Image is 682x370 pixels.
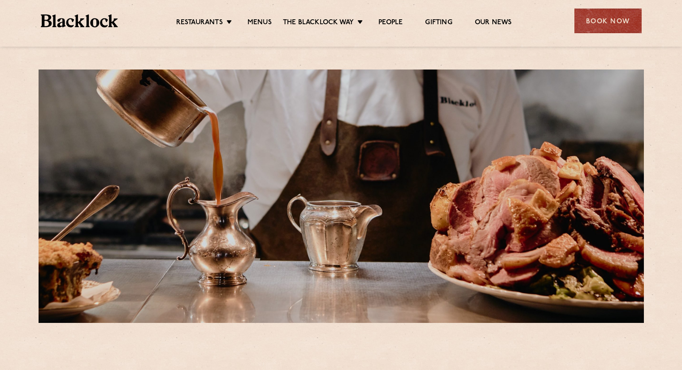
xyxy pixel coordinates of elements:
[41,14,118,27] img: BL_Textured_Logo-footer-cropped.svg
[475,18,512,28] a: Our News
[248,18,272,28] a: Menus
[574,9,642,33] div: Book Now
[176,18,223,28] a: Restaurants
[378,18,403,28] a: People
[283,18,354,28] a: The Blacklock Way
[425,18,452,28] a: Gifting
